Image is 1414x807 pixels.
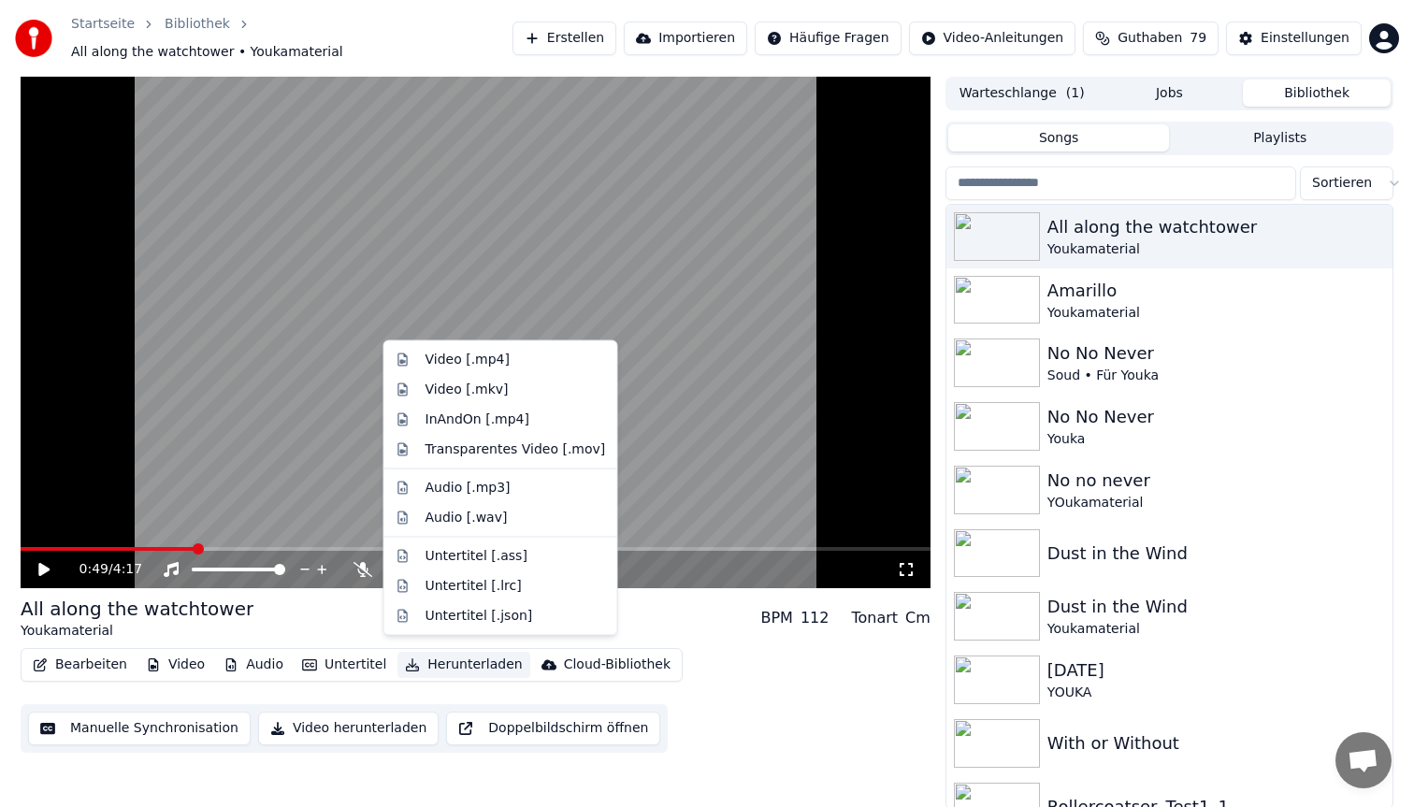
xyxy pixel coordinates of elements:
div: Video [.mkv] [426,380,509,398]
div: BPM [760,607,792,629]
button: Video [138,652,212,678]
button: Herunterladen [397,652,529,678]
div: No No Never [1047,404,1385,430]
button: Doppelbildschirm öffnen [446,712,660,745]
div: With or Without [1047,730,1385,757]
div: Soud • Für Youka [1047,367,1385,385]
div: Youkamaterial [1047,620,1385,639]
div: YOukamaterial [1047,494,1385,512]
div: Untertitel [.lrc] [426,576,522,595]
button: Video-Anleitungen [909,22,1076,55]
div: Dust in the Wind [1047,594,1385,620]
span: Guthaben [1118,29,1182,48]
div: Untertitel [.json] [426,606,533,625]
div: Transparentes Video [.mov] [426,440,606,458]
div: Youkamaterial [1047,240,1385,259]
div: No no never [1047,468,1385,494]
button: Playlists [1169,124,1391,151]
div: Audio [.wav] [426,508,508,526]
button: Jobs [1096,79,1244,107]
div: InAndOn [.mp4] [426,410,530,428]
div: Tonart [851,607,898,629]
span: ( 1 ) [1066,84,1085,103]
div: Cm [905,607,931,629]
nav: breadcrumb [71,15,512,62]
span: Sortieren [1312,174,1372,193]
img: youka [15,20,52,57]
a: Startseite [71,15,135,34]
div: Youka [1047,430,1385,449]
a: Bibliothek [165,15,230,34]
button: Erstellen [512,22,616,55]
button: Bibliothek [1243,79,1391,107]
div: Audio [.mp3] [426,478,511,497]
div: [DATE] [1047,657,1385,684]
button: Häufige Fragen [755,22,902,55]
button: Manuelle Synchronisation [28,712,251,745]
div: Youkamaterial [21,622,253,641]
button: Importieren [624,22,747,55]
div: Youkamaterial [1047,304,1385,323]
span: 4:17 [113,560,142,579]
button: Audio [216,652,291,678]
button: Untertitel [295,652,394,678]
span: 0:49 [79,560,108,579]
div: No No Never [1047,340,1385,367]
button: Warteschlange [948,79,1096,107]
div: All along the watchtower [1047,214,1385,240]
button: Einstellungen [1226,22,1362,55]
div: Video [.mp4] [426,351,510,369]
button: Bearbeiten [25,652,135,678]
div: Chat öffnen [1335,732,1392,788]
div: Amarillo [1047,278,1385,304]
span: 79 [1190,29,1206,48]
button: Songs [948,124,1170,151]
div: Untertitel [.ass] [426,546,527,565]
div: YOUKA [1047,684,1385,702]
span: All along the watchtower • Youkamaterial [71,43,343,62]
button: Video herunterladen [258,712,439,745]
div: Cloud-Bibliothek [564,656,671,674]
div: / [79,560,124,579]
div: Dust in the Wind [1047,540,1385,567]
div: 112 [801,607,830,629]
button: Guthaben79 [1083,22,1219,55]
div: Einstellungen [1261,29,1349,48]
div: All along the watchtower [21,596,253,622]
